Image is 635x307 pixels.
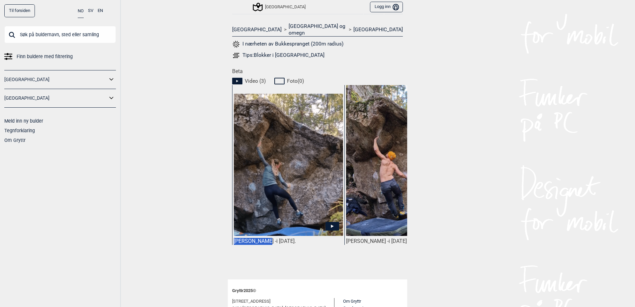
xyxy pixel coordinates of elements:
[4,128,35,133] a: Tegnforklaring
[78,4,84,18] button: NO
[232,298,270,305] span: [STREET_ADDRESS]
[232,40,343,49] button: I nærheten av Bukkespranget (200m radius)
[98,4,103,17] button: EN
[370,2,403,13] button: Logg inn
[232,51,403,59] a: Tips:Blokker i [GEOGRAPHIC_DATA]
[17,52,73,61] span: Finn buldere med filtrering
[232,284,403,298] div: Gryttr 2025 ©
[343,299,361,304] a: Om Gryttr
[4,138,26,143] a: Om Gryttr
[245,78,266,84] span: Video ( 3 )
[346,85,455,237] img: Andreas pa Bukkespranget
[4,4,35,17] a: Til forsiden
[4,26,116,43] input: Søk på buldernavn, sted eller samling
[232,26,282,33] a: [GEOGRAPHIC_DATA]
[4,118,43,124] a: Meld inn ny bulder
[234,94,343,237] img: Nadia pa Bukkespranget
[389,238,408,244] span: i [DATE].
[242,52,324,58] div: Tips: Blokker i [GEOGRAPHIC_DATA]
[232,23,403,37] nav: > >
[4,52,116,61] a: Finn buldere med filtrering
[289,23,346,37] a: [GEOGRAPHIC_DATA] og omegn
[88,4,93,17] button: SV
[353,26,403,33] a: [GEOGRAPHIC_DATA]
[254,3,306,11] div: [GEOGRAPHIC_DATA]
[4,75,107,84] a: [GEOGRAPHIC_DATA]
[276,238,296,244] span: i [DATE].
[4,93,107,103] a: [GEOGRAPHIC_DATA]
[287,78,304,84] span: Foto ( 0 )
[234,238,343,245] div: [PERSON_NAME] -
[228,68,407,271] div: Beta
[346,238,455,245] div: [PERSON_NAME] -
